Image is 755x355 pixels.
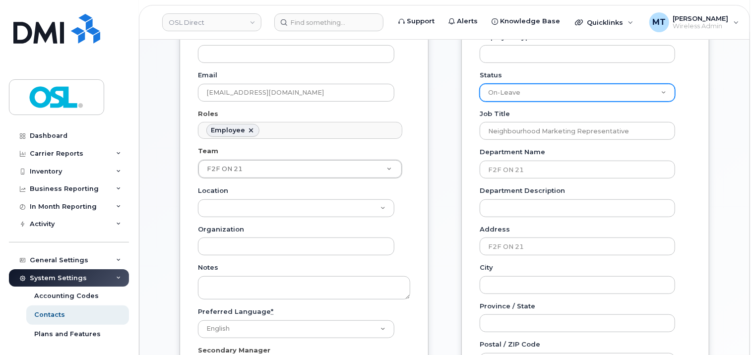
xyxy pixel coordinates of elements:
[207,165,243,173] span: F2F ON 21
[271,307,273,315] abbr: required
[198,70,217,80] label: Email
[480,70,502,80] label: Status
[673,22,729,30] span: Wireless Admin
[485,11,567,31] a: Knowledge Base
[198,307,273,316] label: Preferred Language
[198,186,228,195] label: Location
[568,12,640,32] div: Quicklinks
[441,11,485,31] a: Alerts
[407,16,435,26] span: Support
[480,186,565,195] label: Department Description
[642,12,746,32] div: Michael Togupen
[198,346,270,355] label: Secondary Manager
[480,301,535,311] label: Province / State
[198,225,244,234] label: Organization
[652,16,666,28] span: MT
[457,16,478,26] span: Alerts
[198,263,218,272] label: Notes
[480,340,540,349] label: Postal / ZIP Code
[162,13,261,31] a: OSL Direct
[211,126,245,134] div: Employee
[480,147,545,157] label: Department Name
[198,160,402,178] a: F2F ON 21
[198,109,218,118] label: Roles
[480,109,510,118] label: Job Title
[587,18,623,26] span: Quicklinks
[198,146,218,156] label: Team
[274,13,383,31] input: Find something...
[480,263,493,272] label: City
[480,225,510,234] label: Address
[391,11,441,31] a: Support
[673,14,729,22] span: [PERSON_NAME]
[500,16,560,26] span: Knowledge Base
